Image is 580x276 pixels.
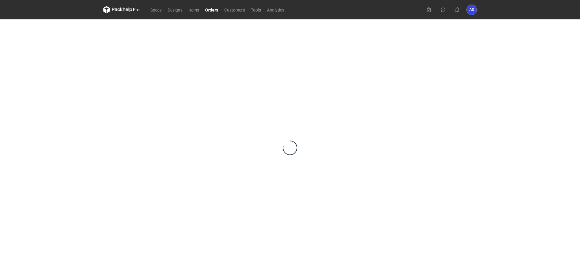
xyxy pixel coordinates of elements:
[185,6,202,13] a: Items
[467,5,477,15] div: Anita Dolczewska
[467,5,477,15] button: AD
[165,6,185,13] a: Designs
[147,6,165,13] a: Specs
[248,6,264,13] a: Tools
[202,6,221,13] a: Orders
[221,6,248,13] a: Customers
[264,6,287,13] a: Analytics
[103,6,140,13] svg: Packhelp Pro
